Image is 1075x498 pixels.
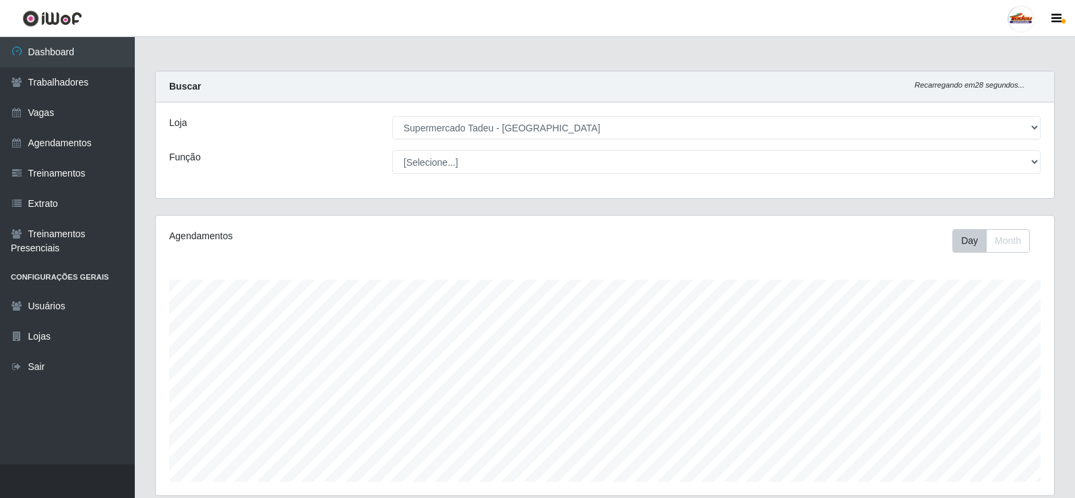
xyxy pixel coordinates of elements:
[986,229,1030,253] button: Month
[169,116,187,130] label: Loja
[169,150,201,164] label: Função
[952,229,1041,253] div: Toolbar with button groups
[169,81,201,92] strong: Buscar
[915,81,1024,89] i: Recarregando em 28 segundos...
[952,229,987,253] button: Day
[952,229,1030,253] div: First group
[22,10,82,27] img: CoreUI Logo
[169,229,520,243] div: Agendamentos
